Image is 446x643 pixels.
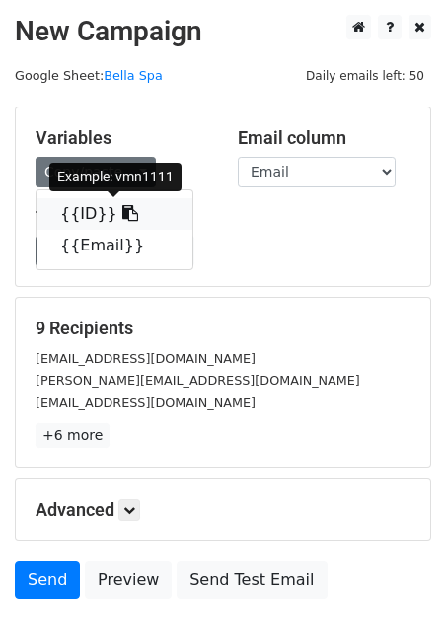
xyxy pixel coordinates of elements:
[37,230,192,261] a: {{Email}}
[299,68,431,83] a: Daily emails left: 50
[347,548,446,643] div: 聊天小组件
[347,548,446,643] iframe: Chat Widget
[177,561,327,599] a: Send Test Email
[49,163,182,191] div: Example: vmn1111
[36,499,410,521] h5: Advanced
[36,157,156,187] a: Copy/paste...
[238,127,410,149] h5: Email column
[36,351,256,366] small: [EMAIL_ADDRESS][DOMAIN_NAME]
[299,65,431,87] span: Daily emails left: 50
[15,68,163,83] small: Google Sheet:
[36,127,208,149] h5: Variables
[36,423,110,448] a: +6 more
[15,561,80,599] a: Send
[36,373,360,388] small: [PERSON_NAME][EMAIL_ADDRESS][DOMAIN_NAME]
[104,68,163,83] a: Bella Spa
[37,198,192,230] a: {{ID}}
[36,395,256,410] small: [EMAIL_ADDRESS][DOMAIN_NAME]
[85,561,172,599] a: Preview
[36,318,410,339] h5: 9 Recipients
[15,15,431,48] h2: New Campaign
